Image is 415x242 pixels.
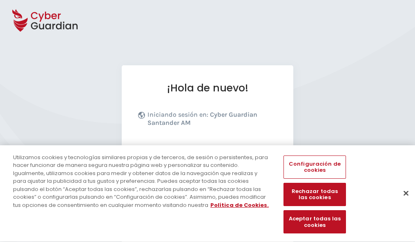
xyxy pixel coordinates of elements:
button: Rechazar todas las cookies [283,183,346,206]
button: Configuración de cookies, Abre el cuadro de diálogo del centro de preferencias. [283,155,346,179]
p: Iniciando sesión en: [147,111,275,131]
h1: ¡Hola de nuevo! [138,82,277,94]
div: Utilizamos cookies y tecnologías similares propias y de terceros, de sesión o persistentes, para ... [13,153,271,209]
a: Más información sobre su privacidad, se abre en una nueva pestaña [210,201,269,209]
button: Cerrar [397,184,415,202]
button: Aceptar todas las cookies [283,211,346,234]
b: Cyber Guardian Santander AM [147,111,257,127]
